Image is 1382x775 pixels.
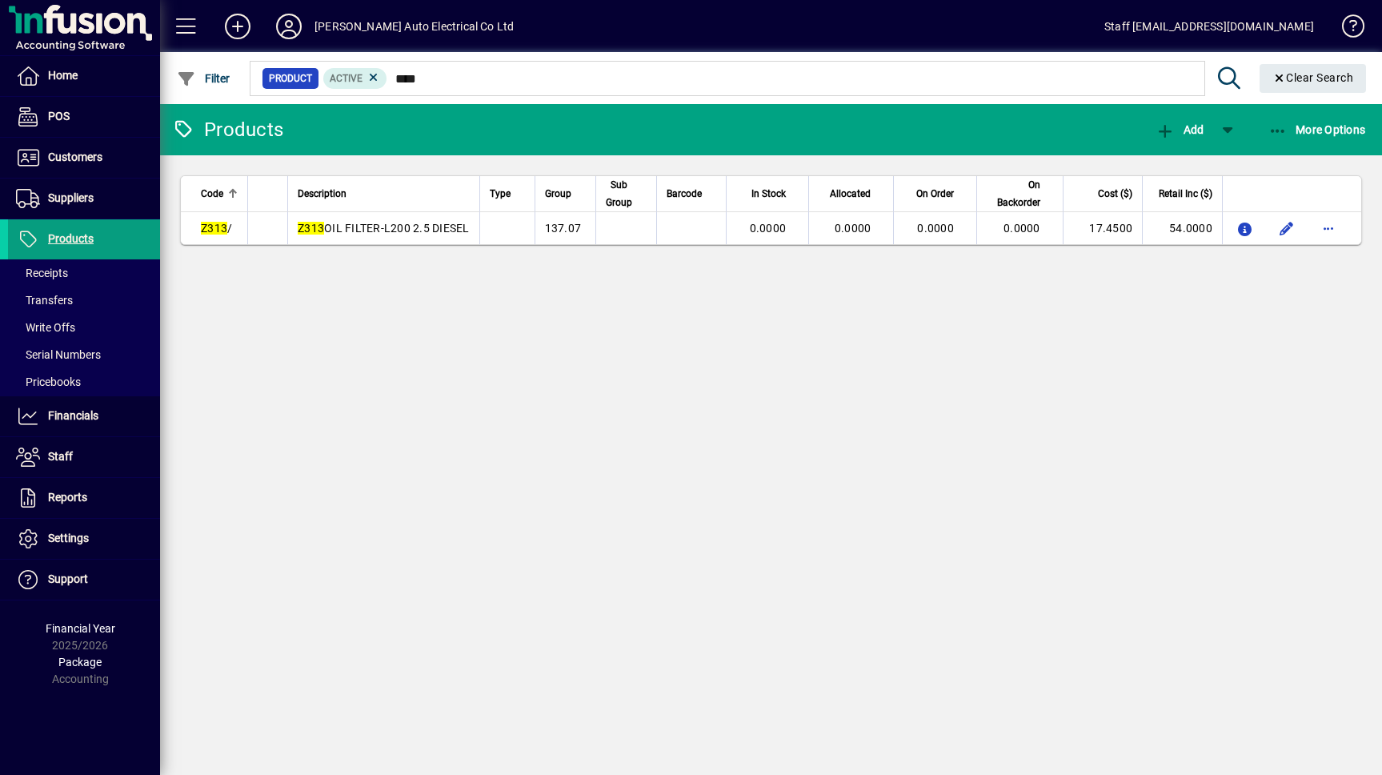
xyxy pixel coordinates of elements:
[1316,215,1341,241] button: More options
[1264,115,1370,144] button: More Options
[903,185,968,203] div: On Order
[606,176,632,211] span: Sub Group
[16,267,68,279] span: Receipts
[263,12,314,41] button: Profile
[201,222,227,235] em: Z313
[667,185,716,203] div: Barcode
[667,185,702,203] span: Barcode
[48,69,78,82] span: Home
[269,70,312,86] span: Product
[545,185,586,203] div: Group
[48,110,70,122] span: POS
[48,232,94,245] span: Products
[58,656,102,669] span: Package
[545,185,571,203] span: Group
[8,396,160,436] a: Financials
[1142,212,1222,244] td: 54.0000
[1274,215,1300,241] button: Edit
[750,222,787,235] span: 0.0000
[330,73,363,84] span: Active
[201,222,232,235] span: /
[1272,71,1354,84] span: Clear Search
[8,138,160,178] a: Customers
[8,341,160,368] a: Serial Numbers
[8,287,160,314] a: Transfers
[323,68,387,89] mat-chip: Activation Status: Active
[8,368,160,396] a: Pricebooks
[987,176,1040,211] span: On Backorder
[16,375,81,388] span: Pricebooks
[1330,3,1362,55] a: Knowledge Base
[1152,115,1208,144] button: Add
[48,491,87,504] span: Reports
[48,151,102,163] span: Customers
[314,14,514,39] div: [PERSON_NAME] Auto Electrical Co Ltd
[173,64,234,93] button: Filter
[298,185,470,203] div: Description
[48,532,89,544] span: Settings
[835,222,871,235] span: 0.0000
[177,72,230,85] span: Filter
[48,191,94,204] span: Suppliers
[1003,222,1040,235] span: 0.0000
[1098,185,1132,203] span: Cost ($)
[48,409,98,422] span: Financials
[48,572,88,585] span: Support
[736,185,801,203] div: In Stock
[16,321,75,334] span: Write Offs
[8,179,160,219] a: Suppliers
[917,222,954,235] span: 0.0000
[830,185,871,203] span: Allocated
[8,56,160,96] a: Home
[1260,64,1367,93] button: Clear
[1104,14,1314,39] div: Staff [EMAIL_ADDRESS][DOMAIN_NAME]
[545,222,582,235] span: 137.07
[8,97,160,137] a: POS
[298,185,347,203] span: Description
[8,560,160,600] a: Support
[751,185,786,203] span: In Stock
[46,622,115,635] span: Financial Year
[298,222,324,235] em: Z313
[1268,123,1366,136] span: More Options
[490,185,525,203] div: Type
[201,185,238,203] div: Code
[8,478,160,518] a: Reports
[8,259,160,287] a: Receipts
[201,185,223,203] span: Code
[490,185,511,203] span: Type
[1063,212,1143,244] td: 17.4500
[16,348,101,361] span: Serial Numbers
[8,437,160,477] a: Staff
[172,117,283,143] div: Products
[8,519,160,559] a: Settings
[48,450,73,463] span: Staff
[16,294,73,307] span: Transfers
[298,222,470,235] span: OIL FILTER-L200 2.5 DIESEL
[916,185,954,203] span: On Order
[212,12,263,41] button: Add
[987,176,1055,211] div: On Backorder
[8,314,160,341] a: Write Offs
[819,185,885,203] div: Allocated
[1159,185,1212,203] span: Retail Inc ($)
[606,176,647,211] div: Sub Group
[1156,123,1204,136] span: Add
